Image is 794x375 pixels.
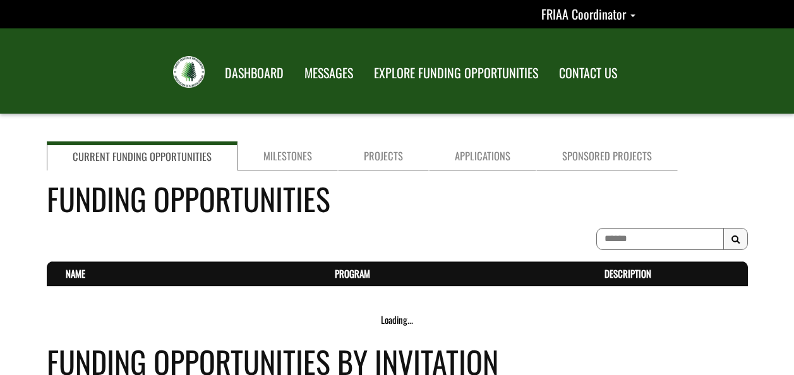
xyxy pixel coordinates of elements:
a: Name [66,266,85,280]
img: FRIAA Submissions Portal [173,56,205,88]
a: Sponsored Projects [536,141,678,170]
span: FRIAA Coordinator [541,4,626,23]
a: EXPLORE FUNDING OPPORTUNITIES [364,57,548,89]
h4: Funding Opportunities [47,176,748,221]
a: Program [335,266,370,280]
a: Projects [338,141,429,170]
div: Loading... [47,313,748,326]
input: To search on partial text, use the asterisk (*) wildcard character. [596,228,724,250]
a: DASHBOARD [215,57,293,89]
a: Applications [429,141,536,170]
a: Milestones [238,141,338,170]
a: Description [605,266,651,280]
button: Search Results [723,228,748,251]
a: FRIAA Coordinator [541,4,635,23]
a: MESSAGES [295,57,363,89]
nav: Main Navigation [214,54,627,89]
a: Current Funding Opportunities [47,141,238,170]
a: CONTACT US [550,57,627,89]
